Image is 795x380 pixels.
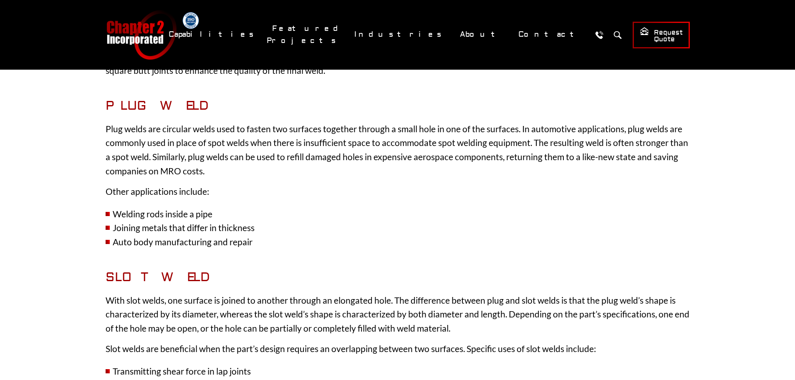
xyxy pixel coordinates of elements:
[592,27,607,43] a: Call Us
[267,20,345,50] a: Featured Projects
[106,98,205,113] span: Plug Weld
[610,27,626,43] button: Search
[106,343,596,354] span: Slot welds are beneficial when the part’s design requires an overlapping between two surfaces. Sp...
[163,25,262,43] a: Capabilities
[106,295,689,333] span: With slot welds, one surface is joined to another through an elongated hole. The difference betwe...
[454,25,509,43] a: About
[113,222,255,233] span: Joining metals that differ in thickness
[106,10,177,60] a: Chapter 2 Incorporated
[349,25,450,43] a: Industries
[113,209,212,219] span: Welding rods inside a pipe
[106,186,209,196] span: Other applications include:
[633,22,690,48] a: Request Quote
[106,123,688,176] span: Plug welds are circular welds used to fasten two surfaces together through a small hole in one of...
[106,269,206,285] span: Slot Weld
[113,366,251,376] span: Transmitting shear force in lap joints
[513,25,588,43] a: Contact
[640,27,683,44] span: Request Quote
[113,237,252,247] span: Auto body manufacturing and repair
